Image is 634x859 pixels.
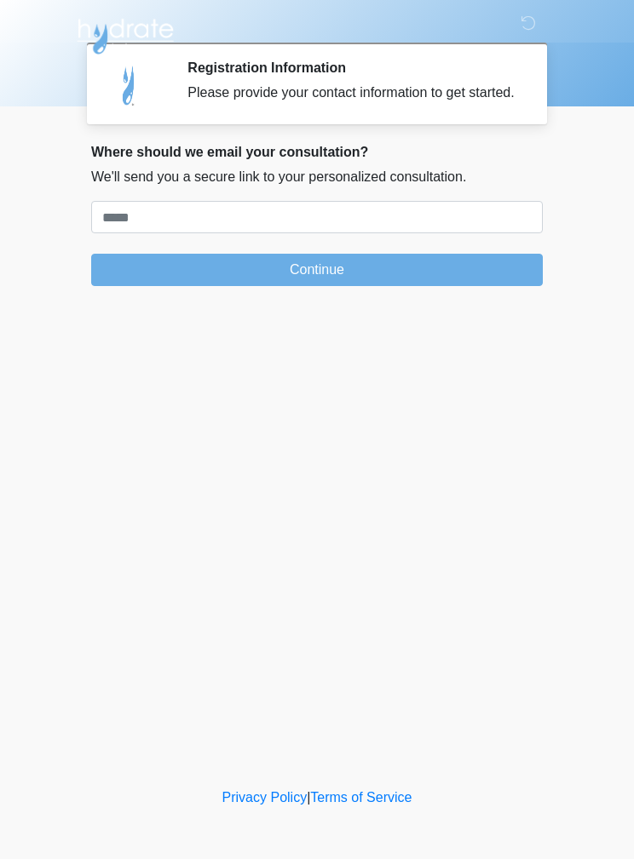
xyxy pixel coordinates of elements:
a: Privacy Policy [222,790,308,805]
p: We'll send you a secure link to your personalized consultation. [91,167,543,187]
img: Hydrate IV Bar - Flagstaff Logo [74,13,176,55]
h2: Where should we email your consultation? [91,144,543,160]
a: | [307,790,310,805]
div: Please provide your contact information to get started. [187,83,517,103]
button: Continue [91,254,543,286]
img: Agent Avatar [104,60,155,111]
a: Terms of Service [310,790,412,805]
